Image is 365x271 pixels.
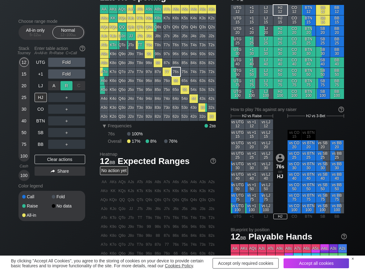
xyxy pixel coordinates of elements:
div: BTN [35,116,47,125]
div: 85s [180,59,189,67]
div: 52s [207,85,216,94]
div: Call [22,195,52,199]
div: A6o [100,76,109,85]
div: 53o [180,103,189,112]
div: Fold [48,69,85,79]
div: J7o [127,68,135,76]
div: HJ 20 [273,26,287,36]
div: UTG 100 [231,89,245,99]
div: +1 100 [245,89,259,99]
div: 65s [180,76,189,85]
div: All-in only [21,27,50,38]
div: J6s [172,32,180,40]
div: UTG 40 [231,57,245,68]
img: help.32db89a4.svg [210,158,217,164]
div: 22 [207,112,216,121]
div: 96o [145,76,153,85]
div: K5s [180,14,189,23]
div: T6s [172,41,180,49]
div: T9o [136,50,144,58]
div: T5s [180,41,189,49]
div: 97o [145,68,153,76]
div: CO 25 [288,36,301,47]
div: A6s [172,5,180,14]
div: SB 75 [316,78,330,88]
div: SB 40 [316,57,330,68]
div: Q9o [118,50,127,58]
div: A9o [100,50,109,58]
div: 12 – 100 [55,33,81,37]
div: A5s [180,5,189,14]
span: bb [73,33,76,37]
div: T2o [136,112,144,121]
div: 76o [163,76,171,85]
div: No data [52,204,81,208]
div: vs UTG 12 [231,119,245,129]
div: K7s [163,14,171,23]
div: J5o [127,85,135,94]
div: 88 [154,59,162,67]
div: 5 – 12 [23,33,48,37]
div: SB 50 [316,68,330,78]
div: T4o [136,94,144,103]
div: +1 25 [245,36,259,47]
div: K3s [198,14,207,23]
div: 64o [172,94,180,103]
div: UTG 25 [231,36,245,47]
div: 77 [163,68,171,76]
div: J9s [145,32,153,40]
div: × [351,256,354,261]
div: Q7o [118,68,127,76]
div: 40 [19,116,29,125]
img: help.32db89a4.svg [341,233,347,240]
div: K8o [109,59,118,67]
div: J6o [127,76,135,85]
img: help.32db89a4.svg [338,106,345,113]
div: K2s [207,14,216,23]
div: Q8o [118,59,127,67]
div: ATo [100,41,109,49]
div: A3o [100,103,109,112]
div: J8s [154,32,162,40]
div: BB 50 [330,68,344,78]
div: A2s [207,5,216,14]
div: vs LJ 12 [259,119,273,129]
div: KQo [109,23,118,31]
div: 86o [154,76,162,85]
div: Q4o [118,94,127,103]
div: Q9s [145,23,153,31]
div: K6o [109,76,118,85]
div: UTG 75 [231,78,245,88]
div: BB 100 [330,89,344,99]
div: J9o [127,50,135,58]
div: J3o [127,103,135,112]
div: QTo [118,41,127,49]
div: 15 [19,69,29,79]
div: AKs [109,5,118,14]
div: LJ 30 [259,47,273,57]
div: Accept only required cookies [213,258,279,269]
div: K8s [154,14,162,23]
div: T4s [189,41,198,49]
div: J4s [189,32,198,40]
div: ＋ [48,93,85,102]
div: BB 75 [330,78,344,88]
div: LJ 75 [259,78,273,88]
div: 82s [207,59,216,67]
div: KTo [109,41,118,49]
div: HJ 75 [273,78,287,88]
div: A3s [198,5,207,14]
div: Q2s [207,23,216,31]
div: 25 [19,93,29,102]
div: T3o [136,103,144,112]
div: 82o [154,112,162,121]
div: T2s [207,41,216,49]
div: 50 [19,128,29,137]
div: J3s [198,32,207,40]
div: 96s [172,50,180,58]
div: 75 [19,140,29,149]
div: JTs [136,32,144,40]
div: vs +1 12 [245,119,259,129]
div: UTG 15 [231,15,245,26]
div: BB 30 [330,47,344,57]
